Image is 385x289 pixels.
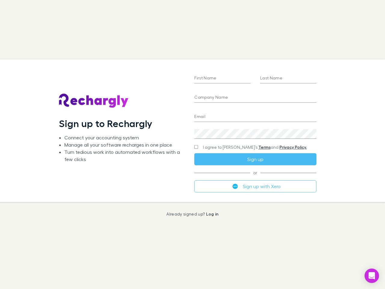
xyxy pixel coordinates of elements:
[64,134,185,141] li: Connect your accounting system
[279,144,307,150] a: Privacy Policy.
[194,172,316,173] span: or
[194,153,316,165] button: Sign up
[365,269,379,283] div: Open Intercom Messenger
[206,211,219,216] a: Log in
[64,141,185,148] li: Manage all your software recharges in one place
[59,118,152,129] h1: Sign up to Rechargly
[166,212,218,216] p: Already signed up?
[64,148,185,163] li: Turn tedious work into automated workflows with a few clicks
[233,184,238,189] img: Xero's logo
[194,180,316,192] button: Sign up with Xero
[59,94,129,108] img: Rechargly's Logo
[258,144,271,150] a: Terms
[203,144,307,150] span: I agree to [PERSON_NAME]’s and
